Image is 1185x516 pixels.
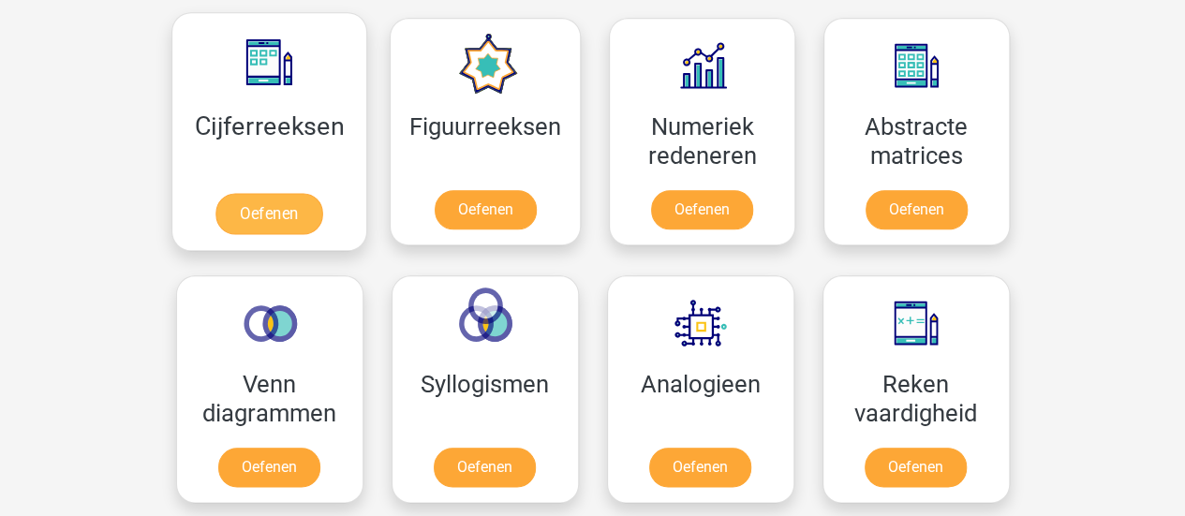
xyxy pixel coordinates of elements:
[651,190,753,229] a: Oefenen
[865,448,967,487] a: Oefenen
[866,190,968,229] a: Oefenen
[215,193,322,234] a: Oefenen
[435,190,537,229] a: Oefenen
[649,448,751,487] a: Oefenen
[218,448,320,487] a: Oefenen
[434,448,536,487] a: Oefenen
